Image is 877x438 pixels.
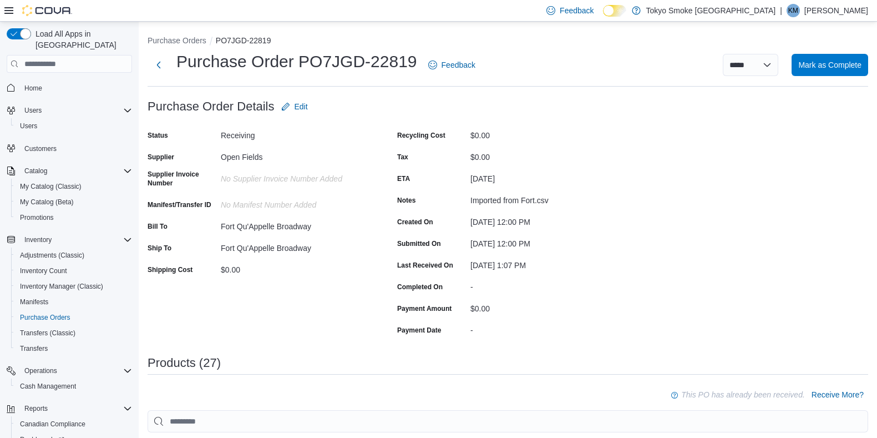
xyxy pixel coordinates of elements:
[216,36,271,45] button: PO7JGD-22819
[16,264,72,278] a: Inventory Count
[24,144,57,153] span: Customers
[16,295,132,309] span: Manifests
[20,213,54,222] span: Promotions
[2,79,136,95] button: Home
[470,148,619,162] div: $0.00
[31,28,132,51] span: Load All Apps in [GEOGRAPHIC_DATA]
[397,326,441,335] label: Payment Date
[470,256,619,270] div: [DATE] 1:07 PM
[20,122,37,130] span: Users
[20,329,75,338] span: Transfers (Classic)
[20,164,52,178] button: Catalog
[560,5,594,16] span: Feedback
[470,170,619,183] div: [DATE]
[20,382,76,391] span: Cash Management
[20,402,52,415] button: Reports
[24,167,47,175] span: Catalog
[11,210,136,225] button: Promotions
[16,119,132,133] span: Users
[221,261,369,274] div: $0.00
[16,249,89,262] a: Adjustments (Classic)
[11,118,136,134] button: Users
[20,233,132,246] span: Inventory
[787,4,800,17] div: Kory McNabb
[148,244,171,253] label: Ship To
[16,180,86,193] a: My Catalog (Classic)
[221,239,369,253] div: Fort Qu'Appelle Broadway
[470,321,619,335] div: -
[20,266,67,275] span: Inventory Count
[148,265,192,274] label: Shipping Cost
[148,170,216,188] label: Supplier Invoice Number
[11,248,136,263] button: Adjustments (Classic)
[397,239,441,248] label: Submitted On
[20,344,48,353] span: Transfers
[20,182,82,191] span: My Catalog (Classic)
[148,200,211,209] label: Manifest/Transfer ID
[148,131,168,140] label: Status
[807,384,868,406] button: Receive More?
[16,295,53,309] a: Manifests
[2,232,136,248] button: Inventory
[20,282,103,291] span: Inventory Manager (Classic)
[176,51,417,73] h1: Purchase Order PO7JGD-22819
[16,280,132,293] span: Inventory Manager (Classic)
[148,356,221,370] h3: Products (27)
[470,235,619,248] div: [DATE] 12:00 PM
[20,164,132,178] span: Catalog
[397,283,443,291] label: Completed On
[16,195,132,209] span: My Catalog (Beta)
[16,342,52,355] a: Transfers
[11,294,136,310] button: Manifests
[11,379,136,394] button: Cash Management
[397,153,408,162] label: Tax
[16,417,132,431] span: Canadian Compliance
[11,179,136,194] button: My Catalog (Classic)
[16,249,132,262] span: Adjustments (Classic)
[11,310,136,325] button: Purchase Orders
[20,104,46,117] button: Users
[148,153,174,162] label: Supplier
[16,311,75,324] a: Purchase Orders
[221,170,369,183] div: No Supplier Invoice Number added
[16,380,80,393] a: Cash Management
[20,420,85,429] span: Canadian Compliance
[20,142,132,155] span: Customers
[780,4,782,17] p: |
[24,404,48,413] span: Reports
[792,54,868,76] button: Mark as Complete
[470,127,619,140] div: $0.00
[2,103,136,118] button: Users
[20,402,132,415] span: Reports
[20,298,48,306] span: Manifests
[16,380,132,393] span: Cash Management
[470,278,619,291] div: -
[16,180,132,193] span: My Catalog (Classic)
[11,279,136,294] button: Inventory Manager (Classic)
[20,104,132,117] span: Users
[798,59,861,71] span: Mark as Complete
[24,235,52,244] span: Inventory
[2,163,136,179] button: Catalog
[470,300,619,313] div: $0.00
[812,389,864,400] span: Receive More?
[148,222,168,231] label: Bill To
[16,195,78,209] a: My Catalog (Beta)
[22,5,72,16] img: Cova
[442,59,475,71] span: Feedback
[646,4,776,17] p: Tokyo Smoke [GEOGRAPHIC_DATA]
[295,101,308,112] span: Edit
[20,198,74,207] span: My Catalog (Beta)
[788,4,798,17] span: KM
[603,5,626,17] input: Dark Mode
[16,326,80,340] a: Transfers (Classic)
[2,140,136,157] button: Customers
[11,325,136,341] button: Transfers (Classic)
[221,196,369,209] div: No Manifest Number added
[221,148,369,162] div: Open Fields
[397,304,452,313] label: Payment Amount
[20,233,56,246] button: Inventory
[24,366,57,375] span: Operations
[16,342,132,355] span: Transfers
[20,364,62,377] button: Operations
